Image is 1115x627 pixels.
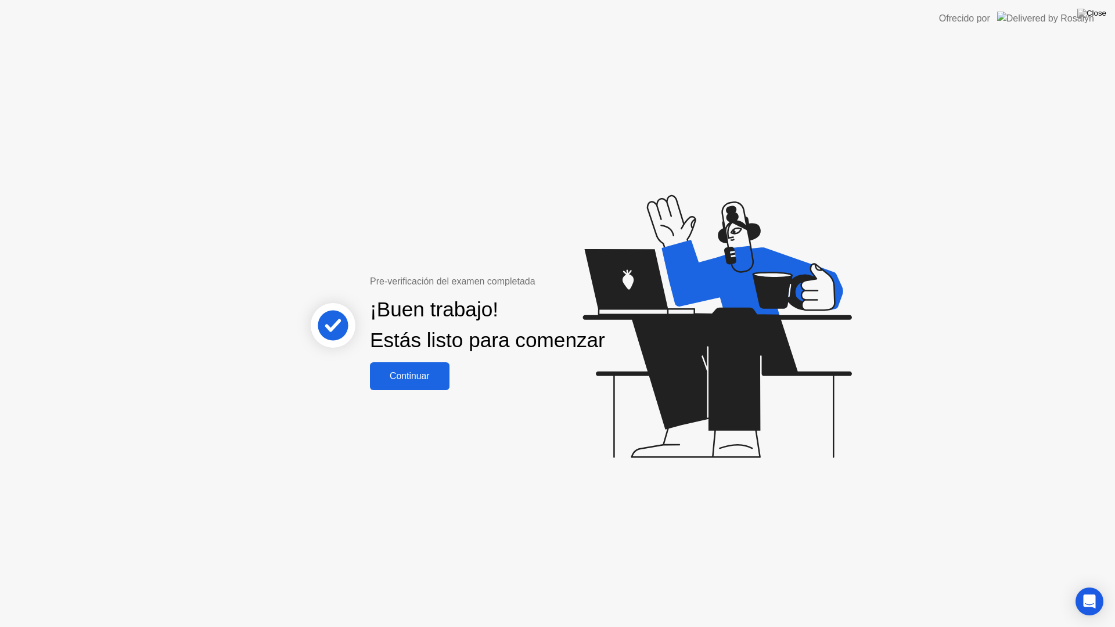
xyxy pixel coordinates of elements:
div: ¡Buen trabajo! Estás listo para comenzar [370,294,605,356]
div: Pre-verificación del examen completada [370,275,610,289]
button: Continuar [370,362,449,390]
img: Delivered by Rosalyn [997,12,1094,25]
img: Close [1077,9,1106,18]
div: Ofrecido por [939,12,990,26]
div: Open Intercom Messenger [1076,588,1103,615]
div: Continuar [373,371,446,381]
